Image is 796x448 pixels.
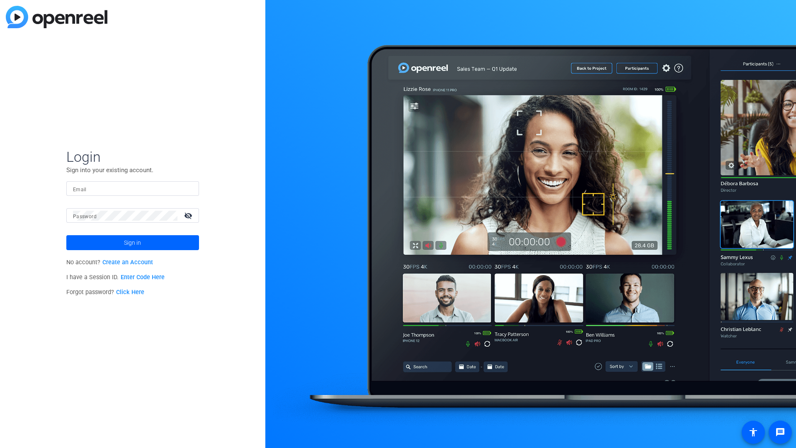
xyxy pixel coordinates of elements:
mat-icon: accessibility [748,427,758,437]
span: Forgot password? [66,289,144,296]
a: Click Here [116,289,144,296]
button: Sign in [66,235,199,250]
input: Enter Email Address [73,184,192,194]
a: Enter Code Here [121,274,165,281]
span: Login [66,148,199,166]
span: I have a Session ID. [66,274,165,281]
p: Sign into your existing account. [66,166,199,175]
a: Create an Account [102,259,153,266]
span: Sign in [124,232,141,253]
mat-label: Password [73,214,97,219]
mat-icon: visibility_off [179,209,199,222]
mat-icon: message [775,427,785,437]
img: blue-gradient.svg [6,6,107,28]
span: No account? [66,259,153,266]
mat-label: Email [73,187,87,192]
